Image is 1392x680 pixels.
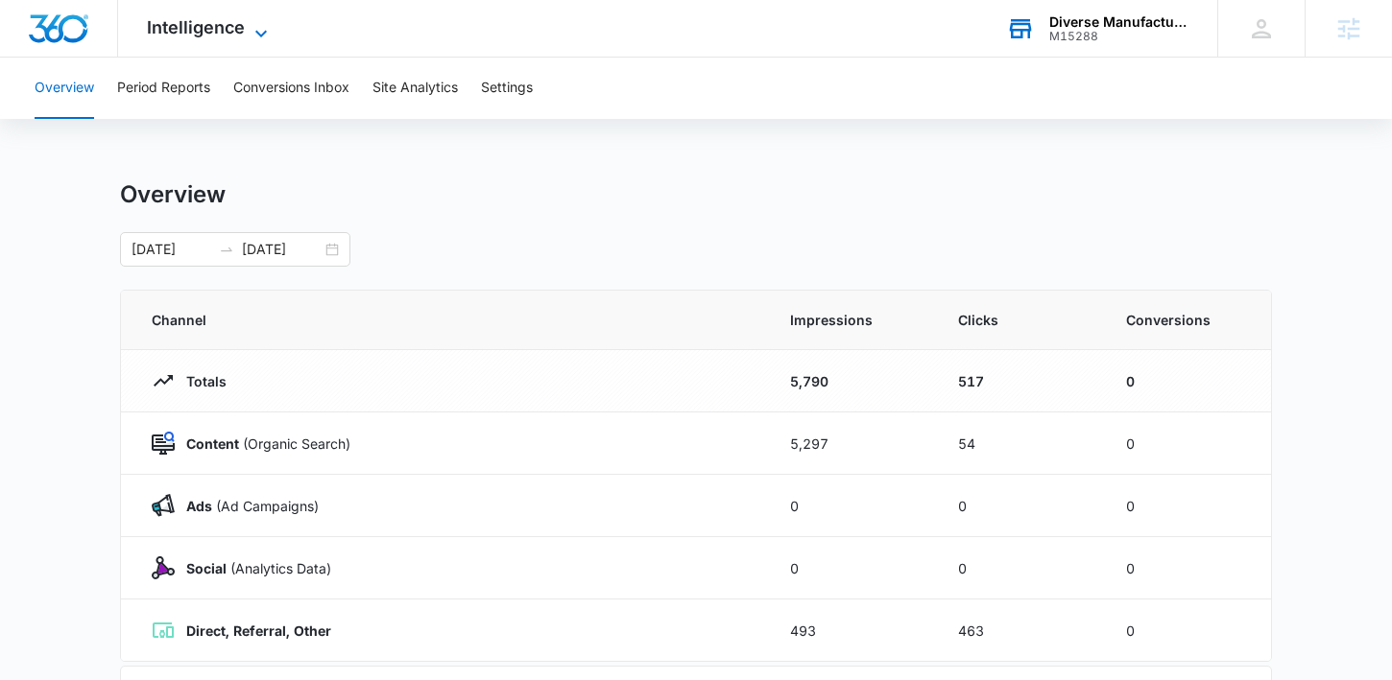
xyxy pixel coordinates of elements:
[935,412,1103,475] td: 54
[219,242,234,257] span: swap-right
[175,496,319,516] p: (Ad Campaigns)
[935,537,1103,599] td: 0
[186,498,212,514] strong: Ads
[958,310,1080,330] span: Clicks
[219,242,234,257] span: to
[790,310,912,330] span: Impressions
[935,475,1103,537] td: 0
[935,599,1103,662] td: 463
[186,560,227,576] strong: Social
[1126,310,1240,330] span: Conversions
[1103,412,1271,475] td: 0
[481,58,533,119] button: Settings
[117,58,210,119] button: Period Reports
[186,622,331,639] strong: Direct, Referral, Other
[1049,14,1189,30] div: account name
[1103,475,1271,537] td: 0
[935,350,1103,412] td: 517
[152,556,175,579] img: Social
[1103,537,1271,599] td: 0
[120,180,226,209] h1: Overview
[1049,30,1189,43] div: account id
[1103,350,1271,412] td: 0
[152,494,175,517] img: Ads
[242,239,322,260] input: End date
[175,434,350,454] p: (Organic Search)
[175,371,227,391] p: Totals
[35,58,94,119] button: Overview
[186,435,239,452] strong: Content
[767,599,935,662] td: 493
[152,310,744,330] span: Channel
[152,432,175,455] img: Content
[175,558,331,578] p: (Analytics Data)
[767,350,935,412] td: 5,790
[147,17,245,37] span: Intelligence
[372,58,458,119] button: Site Analytics
[1103,599,1271,662] td: 0
[767,475,935,537] td: 0
[233,58,349,119] button: Conversions Inbox
[767,412,935,475] td: 5,297
[767,537,935,599] td: 0
[132,239,211,260] input: Start date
